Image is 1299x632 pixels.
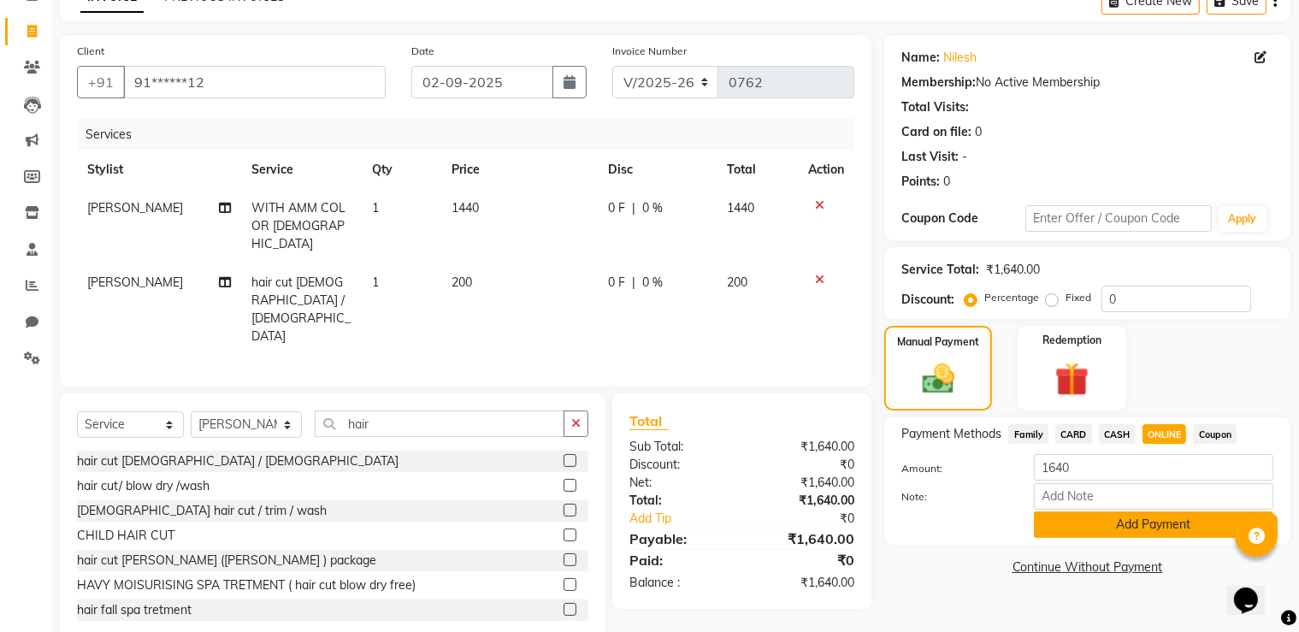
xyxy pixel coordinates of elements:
div: No Active Membership [901,74,1273,92]
div: Last Visit: [901,148,959,166]
div: - [962,148,967,166]
div: hair cut [PERSON_NAME] ([PERSON_NAME] ) package [77,552,376,570]
label: Fixed [1066,290,1091,305]
a: Add Tip [617,510,763,528]
div: ₹1,640.00 [986,261,1040,279]
div: ₹1,640.00 [742,492,868,510]
div: hair cut/ blow dry /wash [77,477,210,495]
div: Discount: [617,456,742,474]
div: ₹0 [742,550,868,570]
label: Amount: [889,461,1021,476]
div: Points: [901,173,940,191]
div: ₹1,640.00 [742,438,868,456]
div: ₹1,640.00 [742,529,868,549]
div: Sub Total: [617,438,742,456]
div: 0 [975,123,982,141]
span: 1 [372,275,379,290]
span: [PERSON_NAME] [87,275,183,290]
div: Total Visits: [901,98,969,116]
div: hair fall spa tretment [77,601,192,619]
input: Search or Scan [315,411,564,437]
div: ₹1,640.00 [742,474,868,492]
div: ₹0 [742,456,868,474]
div: 0 [943,173,950,191]
span: hair cut [DEMOGRAPHIC_DATA] / [DEMOGRAPHIC_DATA] [251,275,351,344]
div: Paid: [617,550,742,570]
span: 1 [372,200,379,216]
div: CHILD HAIR CUT [77,527,174,545]
span: | [632,274,635,292]
div: Balance : [617,574,742,592]
iframe: chat widget [1227,564,1282,615]
div: ₹1,640.00 [742,574,868,592]
label: Client [77,44,104,59]
button: Apply [1219,206,1267,232]
button: +91 [77,66,125,98]
span: 0 % [642,199,663,217]
div: Discount: [901,291,954,309]
div: Membership: [901,74,976,92]
span: 0 % [642,274,663,292]
span: 0 F [608,199,625,217]
input: Amount [1034,454,1273,481]
span: 200 [727,275,747,290]
input: Add Note [1034,483,1273,510]
div: [DEMOGRAPHIC_DATA] hair cut / trim / wash [77,502,327,520]
label: Note: [889,489,1021,505]
div: Name: [901,49,940,67]
label: Redemption [1042,333,1101,348]
div: Total: [617,492,742,510]
span: 1440 [727,200,754,216]
span: Family [1008,424,1048,444]
img: _cash.svg [912,360,965,398]
span: Coupon [1193,424,1237,444]
label: Manual Payment [897,334,979,350]
span: ONLINE [1143,424,1187,444]
div: HAVY MOISURISING SPA TRETMENT ( hair cut blow dry free) [77,576,416,594]
span: WITH AMM COLOR [DEMOGRAPHIC_DATA] [251,200,345,251]
input: Search by Name/Mobile/Email/Code [123,66,386,98]
span: CASH [1099,424,1136,444]
label: Percentage [984,290,1039,305]
div: Payable: [617,529,742,549]
span: CARD [1055,424,1092,444]
div: Services [79,119,867,151]
div: hair cut [DEMOGRAPHIC_DATA] / [DEMOGRAPHIC_DATA] [77,452,399,470]
span: Total [629,412,669,430]
th: Total [717,151,798,189]
div: Net: [617,474,742,492]
a: Nilesh [943,49,977,67]
th: Disc [598,151,717,189]
th: Qty [362,151,442,189]
span: 1440 [452,200,479,216]
span: 0 F [608,274,625,292]
label: Invoice Number [612,44,687,59]
div: Service Total: [901,261,979,279]
th: Action [798,151,854,189]
div: Coupon Code [901,210,1025,227]
span: Payment Methods [901,425,1001,443]
a: Continue Without Payment [888,558,1287,576]
input: Enter Offer / Coupon Code [1025,205,1211,232]
div: ₹0 [763,510,867,528]
span: 200 [452,275,472,290]
div: Card on file: [901,123,971,141]
label: Date [411,44,434,59]
button: Add Payment [1034,511,1273,538]
th: Price [441,151,598,189]
th: Stylist [77,151,241,189]
img: _gift.svg [1044,358,1100,400]
span: | [632,199,635,217]
span: [PERSON_NAME] [87,200,183,216]
th: Service [241,151,362,189]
